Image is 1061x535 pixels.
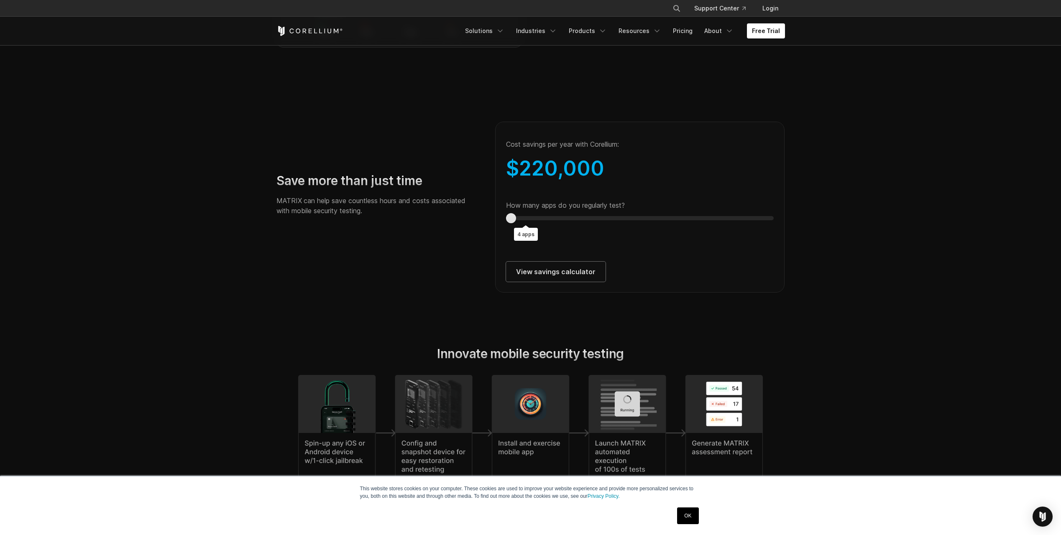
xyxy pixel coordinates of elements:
[614,23,666,38] a: Resources
[669,1,684,16] button: Search
[511,23,562,38] a: Industries
[506,139,774,149] p: Cost savings per year with Corellium:
[506,201,625,209] label: How many apps do you regularly test?
[668,23,698,38] a: Pricing
[276,173,478,189] h2: Save more than just time
[756,1,785,16] a: Login
[460,23,785,38] div: Navigation Menu
[460,23,509,38] a: Solutions
[747,23,785,38] a: Free Trial
[688,1,752,16] a: Support Center
[564,23,612,38] a: Products
[588,493,620,499] a: Privacy Policy.
[519,156,604,181] span: 220,000
[360,485,701,500] p: This website stores cookies on your computer. These cookies are used to improve your website expe...
[506,156,774,181] div: $
[276,196,478,216] p: MATRIX can help save countless hours and costs associated with mobile security testing.
[514,228,538,241] output: 4 apps
[506,262,606,282] a: View savings calculator
[1033,507,1053,527] div: Open Intercom Messenger
[677,507,698,524] a: OK
[364,346,697,362] h2: Innovate mobile security testing
[276,26,343,36] a: Corellium Home
[662,1,785,16] div: Navigation Menu
[699,23,739,38] a: About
